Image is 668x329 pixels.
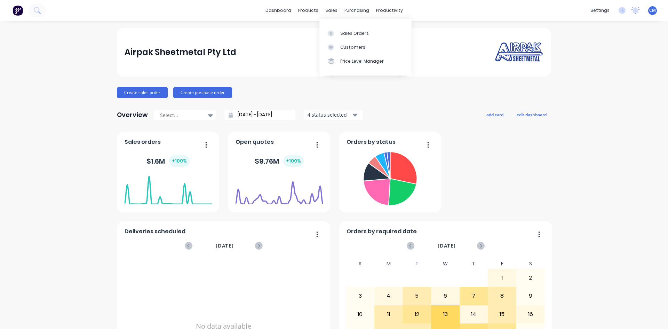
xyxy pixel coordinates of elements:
[373,5,406,16] div: productivity
[431,287,459,305] div: 6
[347,287,374,305] div: 3
[125,138,161,146] span: Sales orders
[322,5,341,16] div: sales
[340,44,365,50] div: Customers
[125,45,236,59] div: Airpak Sheetmetal Pty Ltd
[517,269,544,287] div: 2
[517,306,544,323] div: 16
[403,306,431,323] div: 12
[255,155,304,167] div: $ 9.76M
[460,306,488,323] div: 14
[375,287,403,305] div: 4
[488,306,516,323] div: 15
[340,30,369,37] div: Sales Orders
[512,110,551,119] button: edit dashboard
[341,5,373,16] div: purchasing
[460,259,488,269] div: T
[488,287,516,305] div: 8
[295,5,322,16] div: products
[319,26,412,40] a: Sales Orders
[173,87,232,98] button: Create purchase order
[146,155,190,167] div: $ 1.6M
[517,287,544,305] div: 9
[488,259,516,269] div: F
[587,5,613,16] div: settings
[488,269,516,287] div: 1
[347,227,417,236] span: Orders by required date
[375,306,403,323] div: 11
[347,306,374,323] div: 10
[236,138,274,146] span: Open quotes
[460,287,488,305] div: 7
[283,155,304,167] div: + 100 %
[262,5,295,16] a: dashboard
[319,54,412,68] a: Price Level Manager
[346,259,375,269] div: S
[216,242,234,250] span: [DATE]
[438,242,456,250] span: [DATE]
[13,5,23,16] img: Factory
[117,108,148,122] div: Overview
[431,259,460,269] div: W
[374,259,403,269] div: M
[308,111,351,118] div: 4 status selected
[117,87,168,98] button: Create sales order
[304,110,363,120] button: 4 status selected
[340,58,384,64] div: Price Level Manager
[169,155,190,167] div: + 100 %
[516,259,545,269] div: S
[495,41,543,63] img: Airpak Sheetmetal Pty Ltd
[649,7,656,14] span: CM
[482,110,508,119] button: add card
[319,40,412,54] a: Customers
[403,287,431,305] div: 5
[347,138,396,146] span: Orders by status
[431,306,459,323] div: 13
[403,259,431,269] div: T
